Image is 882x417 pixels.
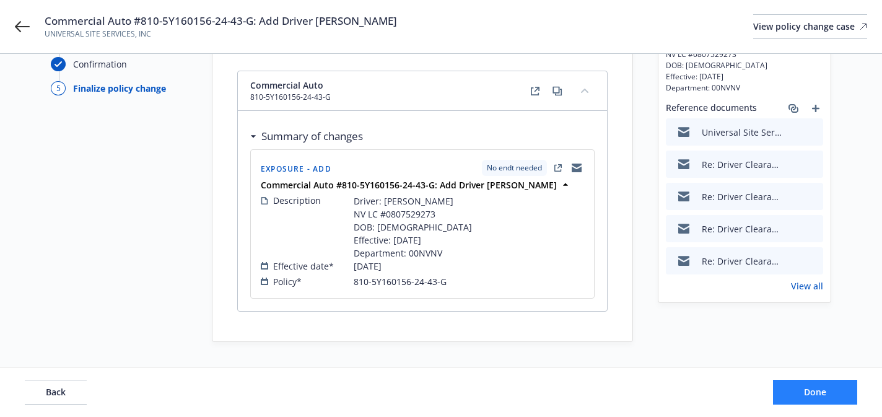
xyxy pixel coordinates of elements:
[238,71,607,111] div: Commercial Auto810-5Y160156-24-43-Gexternalcopycollapse content
[528,84,543,99] a: external
[551,160,565,175] a: external
[787,255,797,268] button: download file
[753,14,867,39] a: View policy change case
[51,81,66,95] div: 5
[73,58,127,71] div: Confirmation
[787,126,797,139] button: download file
[46,386,66,398] span: Back
[808,101,823,116] a: add
[250,92,331,103] span: 810-5Y160156-24-43-G
[550,84,565,99] a: copy
[787,190,797,203] button: download file
[702,158,782,171] div: Re: Driver Clearance - [PERSON_NAME], III
[273,275,302,288] span: Policy*
[273,260,334,273] span: Effective date*
[702,190,782,203] div: Re: Driver Clearance - [PERSON_NAME], III
[569,160,584,175] a: copyLogging
[807,190,818,203] button: preview file
[575,81,595,100] button: collapse content
[45,29,397,40] span: UNIVERSAL SITE SERVICES, INC
[45,14,397,29] span: Commercial Auto #810-5Y160156-24-43-G: Add Driver [PERSON_NAME]
[807,255,818,268] button: preview file
[354,195,472,260] span: Driver: [PERSON_NAME] NV LC #0807529273 DOB: [DEMOGRAPHIC_DATA] Effective: [DATE] Department: 00NVNV
[807,126,818,139] button: preview file
[354,275,447,288] span: 810-5Y160156-24-43-G
[261,179,557,191] strong: Commercial Auto #810-5Y160156-24-43-G: Add Driver [PERSON_NAME]
[261,164,331,174] span: Exposure - Add
[787,158,797,171] button: download file
[786,101,801,116] a: associate
[702,255,782,268] div: Re: Driver Clearance - [PERSON_NAME], III
[73,82,166,95] div: Finalize policy change
[666,101,757,116] span: Reference documents
[261,128,363,144] h3: Summary of changes
[273,194,321,207] span: Description
[773,380,857,405] button: Done
[702,126,782,139] div: Universal Site Services, Inc. - Commercial Auto #810-5Y160156-24-43-G: Add Driver [PERSON_NAME], III
[791,279,823,292] a: View all
[487,162,542,173] span: No endt needed
[250,79,331,92] span: Commercial Auto
[804,386,826,398] span: Done
[807,158,818,171] button: preview file
[787,222,797,235] button: download file
[666,38,823,94] span: Driver: [PERSON_NAME] NV LC #0807529273 DOB: [DEMOGRAPHIC_DATA] Effective: [DATE] Department: 00NVNV
[807,222,818,235] button: preview file
[25,380,87,405] button: Back
[702,222,782,235] div: Re: Driver Clearance - [PERSON_NAME], III
[753,15,867,38] div: View policy change case
[354,260,382,273] span: [DATE]
[250,128,363,144] div: Summary of changes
